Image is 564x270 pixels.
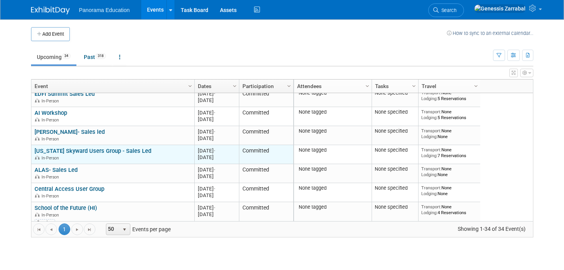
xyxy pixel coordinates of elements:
[421,128,441,133] span: Transport:
[35,156,40,159] img: In-Person Event
[35,118,40,121] img: In-Person Event
[198,135,235,142] div: [DATE]
[35,194,40,197] img: In-Person Event
[71,223,83,235] a: Go to the next page
[421,153,438,158] span: Lodging:
[297,128,369,134] div: None tagged
[198,147,235,154] div: [DATE]
[421,90,441,95] span: Transport:
[87,227,93,233] span: Go to the last page
[285,80,293,91] a: Column Settings
[33,223,45,235] a: Go to the first page
[421,134,438,139] span: Lodging:
[48,227,54,233] span: Go to the previous page
[286,83,292,89] span: Column Settings
[421,147,441,152] span: Transport:
[297,109,369,115] div: None tagged
[62,53,71,59] span: 34
[45,223,57,235] a: Go to the previous page
[421,166,441,171] span: Transport:
[187,83,193,89] span: Column Settings
[230,80,239,91] a: Column Settings
[421,109,477,120] div: None 5 Reservations
[428,3,464,17] a: Search
[106,224,119,235] span: 50
[31,27,70,41] button: Add Event
[31,50,76,64] a: Upcoming34
[42,118,61,123] span: In-Person
[79,7,130,13] span: Panorama Education
[42,137,61,142] span: In-Person
[297,204,369,210] div: None tagged
[35,204,97,211] a: School of the Future (HI)
[198,97,235,104] div: [DATE]
[421,210,438,215] span: Lodging:
[42,175,61,180] span: In-Person
[363,80,372,91] a: Column Settings
[198,211,235,218] div: [DATE]
[375,204,415,210] div: None specified
[239,145,293,164] td: Committed
[375,147,415,153] div: None specified
[410,80,418,91] a: Column Settings
[439,7,457,13] span: Search
[375,109,415,115] div: None specified
[96,223,178,235] span: Events per page
[421,147,477,158] div: None 7 Reservations
[421,96,438,101] span: Lodging:
[35,175,40,178] img: In-Person Event
[239,202,293,228] td: Committed
[59,223,70,235] span: 1
[297,80,367,93] a: Attendees
[31,7,70,14] img: ExhibitDay
[36,227,42,233] span: Go to the first page
[474,4,526,13] img: Genessis Zarrabal
[421,204,441,209] span: Transport:
[198,173,235,180] div: [DATE]
[214,148,215,154] span: -
[35,219,55,225] div: Session
[35,213,40,216] img: In-Person Event
[186,80,194,91] a: Column Settings
[42,156,61,161] span: In-Person
[239,88,293,107] td: Committed
[421,185,441,190] span: Transport:
[239,126,293,145] td: Committed
[242,80,288,93] a: Participation
[35,147,151,154] a: [US_STATE] Skyward Users Group - Sales Led
[214,167,215,173] span: -
[198,80,234,93] a: Dates
[198,109,235,116] div: [DATE]
[422,80,475,93] a: Travel
[364,83,370,89] span: Column Settings
[198,154,235,161] div: [DATE]
[198,166,235,173] div: [DATE]
[198,185,235,192] div: [DATE]
[95,53,106,59] span: 318
[35,128,105,135] a: [PERSON_NAME]- Sales led
[35,80,189,93] a: Event
[421,185,477,196] div: None None
[35,166,78,173] a: ALAS- Sales Led
[214,110,215,116] span: -
[198,116,235,123] div: [DATE]
[375,185,415,191] div: None specified
[375,128,415,134] div: None specified
[35,109,67,116] a: AI Workshop
[232,83,238,89] span: Column Settings
[214,205,215,211] span: -
[450,223,533,234] span: Showing 1-34 of 34 Event(s)
[198,90,235,97] div: [DATE]
[421,128,477,139] div: None None
[74,227,80,233] span: Go to the next page
[421,172,438,177] span: Lodging:
[297,185,369,191] div: None tagged
[421,90,477,101] div: None 5 Reservations
[297,147,369,153] div: None tagged
[411,83,417,89] span: Column Settings
[42,213,61,218] span: In-Person
[42,99,61,104] span: In-Person
[78,50,112,64] a: Past318
[214,186,215,192] span: -
[447,30,533,36] a: How to sync to an external calendar...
